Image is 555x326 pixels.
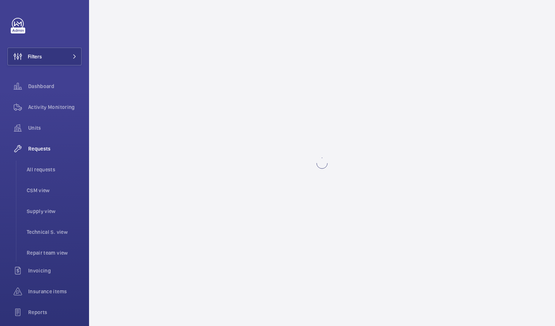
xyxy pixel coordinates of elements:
[7,48,82,65] button: Filters
[27,249,82,256] span: Repair team view
[27,166,82,173] span: All requests
[28,267,82,274] span: Invoicing
[28,288,82,295] span: Insurance items
[28,124,82,132] span: Units
[27,207,82,215] span: Supply view
[28,145,82,152] span: Requests
[27,228,82,236] span: Technical S. view
[28,53,42,60] span: Filters
[28,309,82,316] span: Reports
[28,83,82,90] span: Dashboard
[28,103,82,111] span: Activity Monitoring
[27,187,82,194] span: CSM view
